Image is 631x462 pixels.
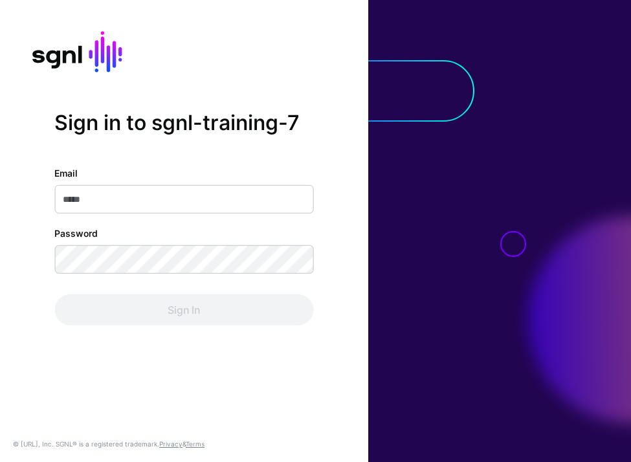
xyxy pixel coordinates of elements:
[54,166,78,180] label: Email
[159,440,183,448] a: Privacy
[54,111,313,135] h2: Sign in to sgnl-training-7
[186,440,205,448] a: Terms
[54,226,98,240] label: Password
[13,439,205,449] div: © [URL], Inc. SGNL® is a registered trademark. &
